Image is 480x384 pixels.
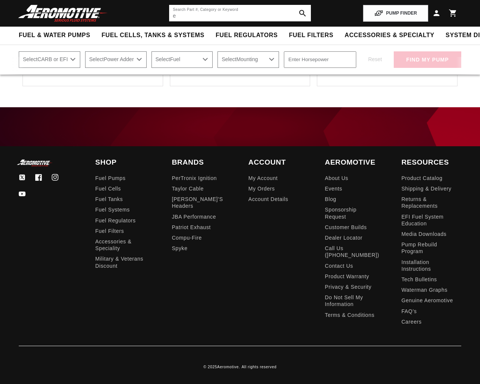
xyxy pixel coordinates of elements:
a: Compu-Fire [172,232,202,243]
small: All rights reserved [241,365,276,369]
a: Returns & Replacements [401,194,455,211]
img: Aeromotive [16,159,54,166]
a: Fuel Cells [95,183,121,194]
a: Events [325,183,342,194]
a: My Orders [248,183,275,194]
a: Fuel Tanks [95,194,123,204]
img: Aeromotive [16,4,110,22]
a: Installation Instructions [401,257,455,274]
a: FAQ’s [401,306,417,316]
span: Fuel & Water Pumps [19,31,90,39]
a: Privacy & Security [325,282,371,292]
input: Search by Part Number, Category or Keyword [169,5,311,21]
a: Patriot Exhaust [172,222,211,232]
a: Tech Bulletins [401,274,437,285]
a: Product Catalog [401,175,442,183]
a: Military & Veterans Discount [95,253,155,271]
a: Terms & Conditions [325,310,374,320]
select: Power Adder [85,51,147,68]
summary: Fuel Regulators [210,27,283,44]
a: Media Downloads [401,229,446,239]
a: Pump Rebuild Program [401,239,455,256]
a: Taylor Cable [172,183,204,194]
a: Contact Us [325,261,353,271]
a: [PERSON_NAME]’s Headers [172,194,226,211]
a: EFI Fuel System Education [401,211,455,229]
a: My Account [248,175,277,183]
a: Customer Builds [325,222,367,232]
summary: Accessories & Specialty [339,27,440,44]
a: Genuine Aeromotive [401,295,453,306]
a: Fuel Regulators [95,215,136,226]
a: Dealer Locator [325,232,362,243]
a: Product Warranty [325,271,369,282]
small: © 2025 . [203,365,240,369]
a: Fuel Pumps [95,175,126,183]
a: Waterman Graphs [401,285,447,295]
a: Sponsorship Request [325,204,379,222]
summary: Fuel Filters [283,27,339,44]
a: Aeromotive [217,365,239,369]
button: PUMP FINDER [363,5,428,22]
a: JBA Performance [172,211,216,222]
a: Spyke [172,243,187,253]
select: Fuel [151,51,213,68]
a: Careers [401,316,421,327]
span: Fuel Regulators [216,31,277,39]
a: Shipping & Delivery [401,183,451,194]
span: Fuel Filters [289,31,333,39]
select: CARB or EFI [19,51,80,68]
a: Fuel Filters [95,226,124,236]
a: Accessories & Speciality [95,236,149,253]
button: search button [294,5,311,21]
a: PerTronix Ignition [172,175,217,183]
a: About Us [325,175,348,183]
select: Mounting [217,51,279,68]
a: Fuel Systems [95,204,130,215]
a: Blog [325,194,336,204]
span: Fuel Cells, Tanks & Systems [102,31,204,39]
summary: Fuel & Water Pumps [13,27,96,44]
a: Call Us ([PHONE_NUMBER]) [325,243,379,260]
a: Do Not Sell My Information [325,292,379,309]
a: Account Details [248,194,288,204]
input: Enter Horsepower [284,51,356,68]
summary: Fuel Cells, Tanks & Systems [96,27,210,44]
span: Accessories & Specialty [345,31,434,39]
